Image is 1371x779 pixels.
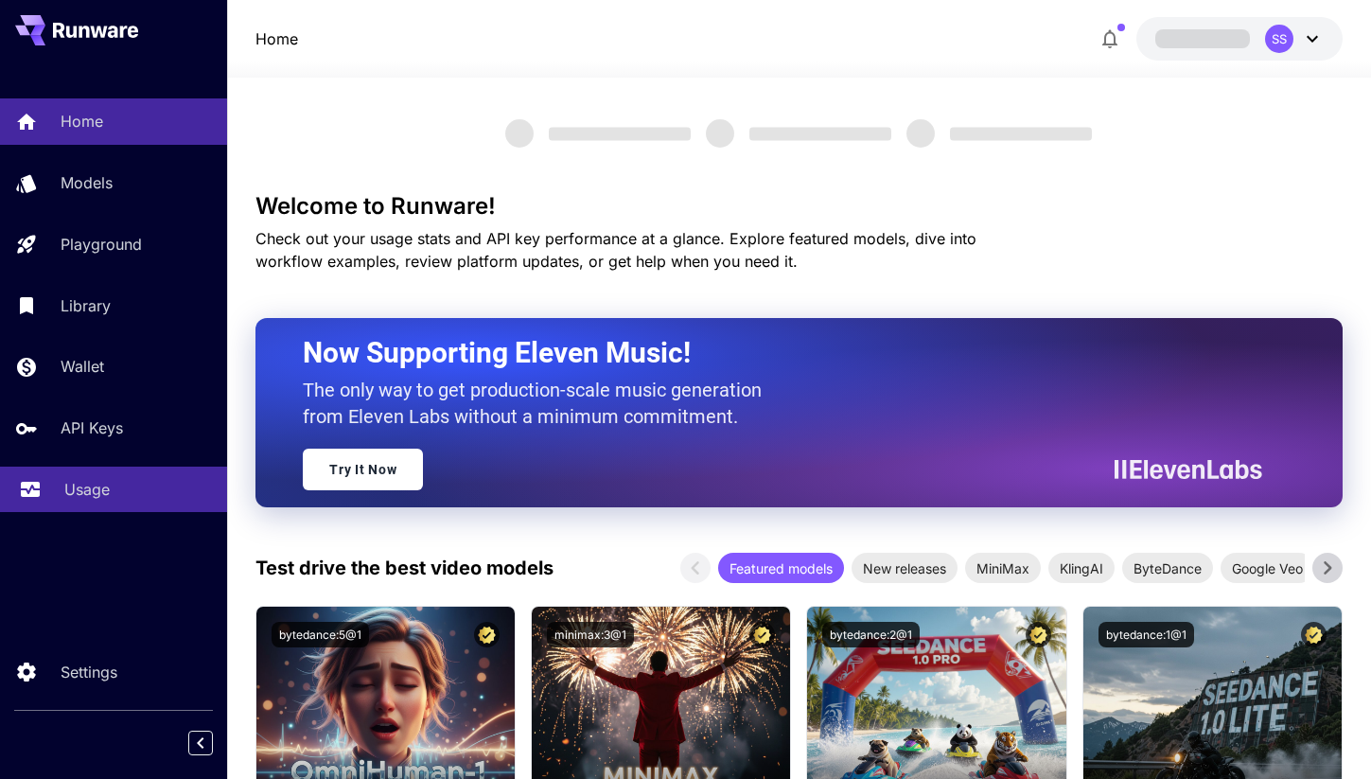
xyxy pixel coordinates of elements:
[202,726,227,760] div: Collapse sidebar
[965,553,1041,583] div: MiniMax
[303,335,1248,371] h2: Now Supporting Eleven Music!
[1265,25,1293,53] div: SS
[303,449,423,490] a: Try It Now
[255,193,1343,220] h3: Welcome to Runware!
[61,233,142,256] p: Playground
[255,229,976,271] span: Check out your usage stats and API key performance at a glance. Explore featured models, dive int...
[822,622,920,647] button: bytedance:2@1
[64,478,110,501] p: Usage
[303,377,776,430] p: The only way to get production-scale music generation from Eleven Labs without a minimum commitment.
[965,558,1041,578] span: MiniMax
[1048,553,1115,583] div: KlingAI
[749,622,775,647] button: Certified Model – Vetted for best performance and includes a commercial license.
[61,294,111,317] p: Library
[718,553,844,583] div: Featured models
[1122,553,1213,583] div: ByteDance
[255,27,298,50] nav: breadcrumb
[852,553,958,583] div: New releases
[1221,558,1314,578] span: Google Veo
[61,110,103,133] p: Home
[474,622,500,647] button: Certified Model – Vetted for best performance and includes a commercial license.
[188,731,213,755] button: Collapse sidebar
[1221,553,1314,583] div: Google Veo
[272,622,369,647] button: bytedance:5@1
[61,171,113,194] p: Models
[61,416,123,439] p: API Keys
[255,27,298,50] a: Home
[1099,622,1194,647] button: bytedance:1@1
[1048,558,1115,578] span: KlingAI
[1026,622,1051,647] button: Certified Model – Vetted for best performance and includes a commercial license.
[255,554,554,582] p: Test drive the best video models
[547,622,634,647] button: minimax:3@1
[61,355,104,378] p: Wallet
[1122,558,1213,578] span: ByteDance
[61,661,117,683] p: Settings
[1301,622,1327,647] button: Certified Model – Vetted for best performance and includes a commercial license.
[852,558,958,578] span: New releases
[718,558,844,578] span: Featured models
[1136,17,1343,61] button: SS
